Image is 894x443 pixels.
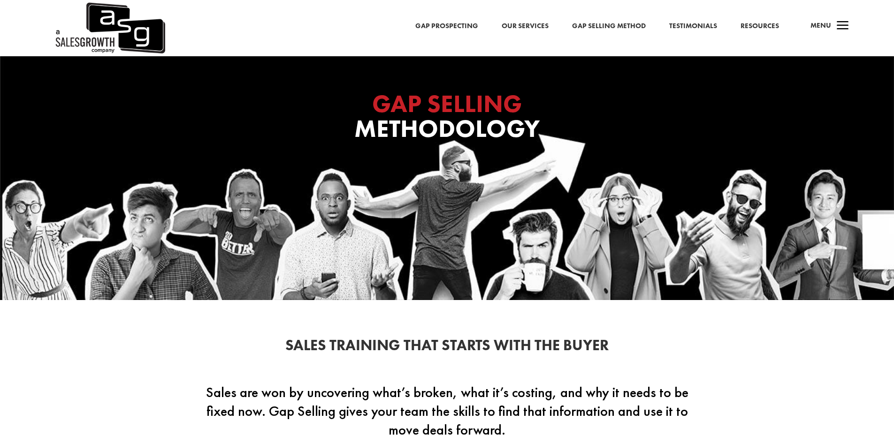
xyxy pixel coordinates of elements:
[260,91,635,146] h1: Methodology
[669,20,717,32] a: Testimonials
[415,20,478,32] a: Gap Prospecting
[194,338,701,358] h2: Sales Training That Starts With the Buyer
[502,20,549,32] a: Our Services
[741,20,779,32] a: Resources
[810,21,831,30] span: Menu
[833,17,852,36] span: a
[572,20,646,32] a: Gap Selling Method
[372,88,522,120] span: GAP SELLING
